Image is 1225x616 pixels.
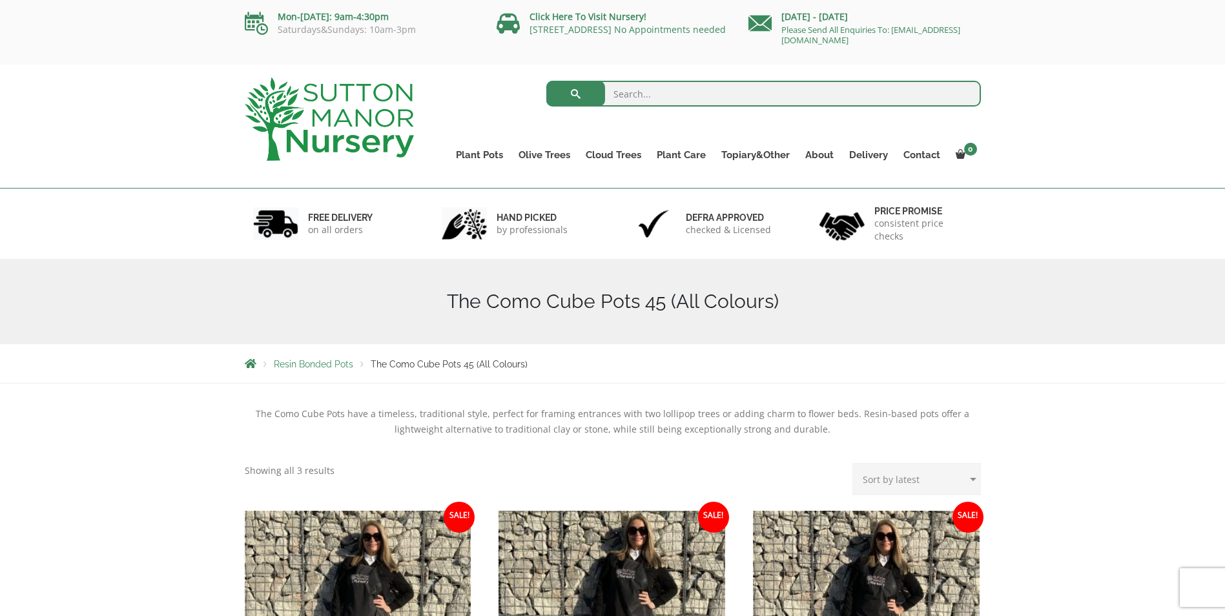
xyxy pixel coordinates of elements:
h1: The Como Cube Pots 45 (All Colours) [245,290,981,313]
span: The Como Cube Pots 45 (All Colours) [371,359,528,369]
img: 4.jpg [819,204,865,243]
span: Sale! [444,502,475,533]
input: Search... [546,81,981,107]
a: Resin Bonded Pots [274,359,353,369]
a: Topiary&Other [714,146,798,164]
p: consistent price checks [874,217,973,243]
a: Cloud Trees [578,146,649,164]
nav: Breadcrumbs [245,358,981,369]
p: checked & Licensed [686,223,771,236]
p: by professionals [497,223,568,236]
p: The Como Cube Pots have a timeless, traditional style, perfect for framing entrances with two lol... [245,406,981,437]
a: Plant Care [649,146,714,164]
h6: FREE DELIVERY [308,212,373,223]
img: 2.jpg [442,207,487,240]
p: on all orders [308,223,373,236]
img: logo [245,77,414,161]
a: About [798,146,841,164]
img: 3.jpg [631,207,676,240]
a: Olive Trees [511,146,578,164]
a: Click Here To Visit Nursery! [530,10,646,23]
a: Plant Pots [448,146,511,164]
a: Delivery [841,146,896,164]
a: [STREET_ADDRESS] No Appointments needed [530,23,726,36]
select: Shop order [852,463,981,495]
a: Contact [896,146,948,164]
span: 0 [964,143,977,156]
a: Please Send All Enquiries To: [EMAIL_ADDRESS][DOMAIN_NAME] [781,24,960,46]
p: Saturdays&Sundays: 10am-3pm [245,25,477,35]
h6: Price promise [874,205,973,217]
p: Mon-[DATE]: 9am-4:30pm [245,9,477,25]
p: [DATE] - [DATE] [748,9,981,25]
h6: Defra approved [686,212,771,223]
a: 0 [948,146,981,164]
span: Sale! [952,502,983,533]
h6: hand picked [497,212,568,223]
img: 1.jpg [253,207,298,240]
p: Showing all 3 results [245,463,335,478]
span: Sale! [698,502,729,533]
